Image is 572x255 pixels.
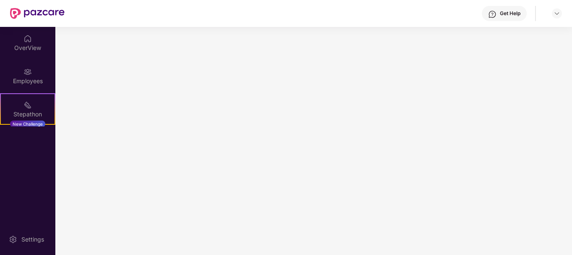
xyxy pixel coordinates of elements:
[23,68,32,76] img: svg+xml;base64,PHN2ZyBpZD0iRW1wbG95ZWVzIiB4bWxucz0iaHR0cDovL3d3dy53My5vcmcvMjAwMC9zdmciIHdpZHRoPS...
[554,10,560,17] img: svg+xml;base64,PHN2ZyBpZD0iRHJvcGRvd24tMzJ4MzIiIHhtbG5zPSJodHRwOi8vd3d3LnczLm9yZy8yMDAwL3N2ZyIgd2...
[1,110,55,118] div: Stepathon
[23,101,32,109] img: svg+xml;base64,PHN2ZyB4bWxucz0iaHR0cDovL3d3dy53My5vcmcvMjAwMC9zdmciIHdpZHRoPSIyMSIgaGVpZ2h0PSIyMC...
[23,34,32,43] img: svg+xml;base64,PHN2ZyBpZD0iSG9tZSIgeG1sbnM9Imh0dHA6Ly93d3cudzMub3JnLzIwMDAvc3ZnIiB3aWR0aD0iMjAiIG...
[500,10,520,17] div: Get Help
[488,10,497,18] img: svg+xml;base64,PHN2ZyBpZD0iSGVscC0zMngzMiIgeG1sbnM9Imh0dHA6Ly93d3cudzMub3JnLzIwMDAvc3ZnIiB3aWR0aD...
[19,235,47,244] div: Settings
[10,121,45,127] div: New Challenge
[9,235,17,244] img: svg+xml;base64,PHN2ZyBpZD0iU2V0dGluZy0yMHgyMCIgeG1sbnM9Imh0dHA6Ly93d3cudzMub3JnLzIwMDAvc3ZnIiB3aW...
[10,8,65,19] img: New Pazcare Logo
